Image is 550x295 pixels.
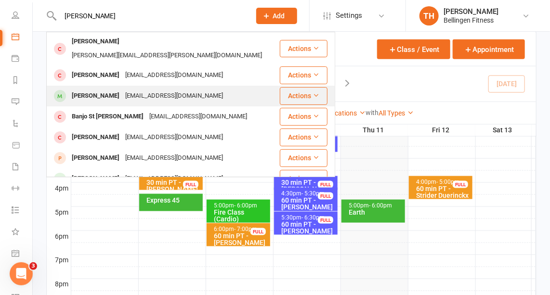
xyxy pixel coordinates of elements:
[146,110,250,124] div: [EMAIL_ADDRESS][DOMAIN_NAME]
[281,179,336,192] div: 30 min PT - [PERSON_NAME]
[408,124,475,136] th: Fri 12
[12,70,33,92] a: Reports
[122,130,226,144] div: [EMAIL_ADDRESS][DOMAIN_NAME]
[234,226,257,232] span: - 7:00pm
[281,221,336,234] div: 60 min PT - [PERSON_NAME]
[69,151,122,165] div: [PERSON_NAME]
[250,228,266,235] div: FULL
[453,39,525,59] button: Appointment
[281,191,336,197] div: 4:30pm
[369,202,392,209] span: - 6:00pm
[12,27,33,49] a: Calendar
[419,6,439,26] div: TH
[47,255,71,267] th: 7pm
[12,135,33,157] a: Product Sales
[213,203,268,209] div: 5:00pm
[280,170,327,187] button: Actions
[444,16,498,25] div: Bellingen Fitness
[336,5,362,26] span: Settings
[10,262,33,285] iframe: Intercom live chat
[318,217,333,224] div: FULL
[348,209,403,216] div: Earth
[122,172,226,186] div: [EMAIL_ADDRESS][DOMAIN_NAME]
[444,7,498,16] div: [PERSON_NAME]
[475,124,532,136] th: Sat 13
[348,203,403,209] div: 5:00pm
[69,130,122,144] div: [PERSON_NAME]
[366,109,379,116] strong: with
[340,124,408,136] th: Thu 11
[47,182,71,194] th: 4pm
[12,49,33,70] a: Payments
[47,231,71,243] th: 6pm
[12,244,33,265] a: General attendance kiosk mode
[377,39,450,59] button: Class / Event
[234,202,257,209] span: - 6:00pm
[29,262,37,270] span: 3
[47,279,71,291] th: 8pm
[281,197,336,210] div: 60 min PT - [PERSON_NAME]
[122,89,226,103] div: [EMAIL_ADDRESS][DOMAIN_NAME]
[318,192,333,200] div: FULL
[69,35,122,49] div: [PERSON_NAME]
[183,181,198,188] div: FULL
[281,215,336,221] div: 5:30pm
[280,40,327,57] button: Actions
[47,206,71,218] th: 5pm
[122,68,226,82] div: [EMAIL_ADDRESS][DOMAIN_NAME]
[69,110,146,124] div: Banjo St [PERSON_NAME]
[69,68,122,82] div: [PERSON_NAME]
[280,128,327,146] button: Actions
[12,222,33,244] a: What's New
[280,149,327,167] button: Actions
[318,181,333,188] div: FULL
[379,109,414,117] a: All Types
[453,181,468,188] div: FULL
[213,232,268,246] div: 60 min PT - [PERSON_NAME]
[122,151,226,165] div: [EMAIL_ADDRESS][DOMAIN_NAME]
[280,108,327,125] button: Actions
[146,179,201,192] div: 30 min PT - [PERSON_NAME]
[280,66,327,84] button: Actions
[69,49,265,63] div: [PERSON_NAME][EMAIL_ADDRESS][PERSON_NAME][DOMAIN_NAME]
[273,12,285,20] span: Add
[318,109,366,117] a: All Locations
[416,179,471,185] div: 4:00pm
[280,87,327,104] button: Actions
[416,185,471,199] div: 60 min PT - Strider Duerinckx
[12,5,33,27] a: People
[146,197,201,204] div: Express 45
[69,172,122,186] div: [PERSON_NAME]
[436,179,459,185] span: - 5:00pm
[301,214,325,221] span: - 6:30pm
[69,89,122,103] div: [PERSON_NAME]
[57,9,244,23] input: Search...
[256,8,297,24] button: Add
[213,226,268,232] div: 6:00pm
[213,209,268,222] div: Fire Class (Cardio)
[301,190,325,197] span: - 5:30pm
